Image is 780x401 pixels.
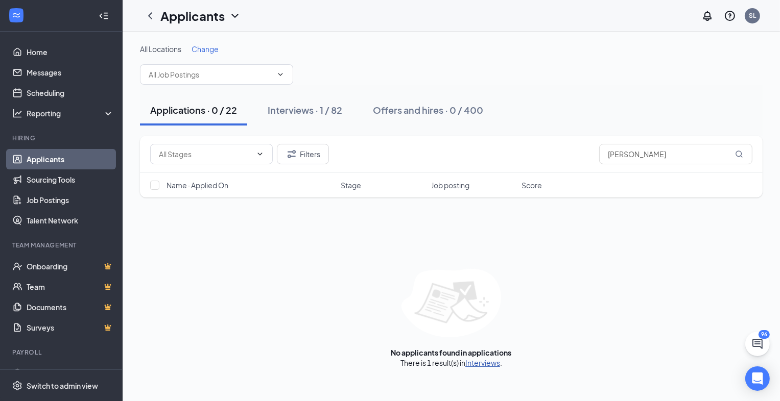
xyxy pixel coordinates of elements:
[268,104,342,116] div: Interviews · 1 / 82
[150,104,237,116] div: Applications · 0 / 22
[27,108,114,118] div: Reporting
[400,358,502,368] div: There is 1 result(s) in .
[391,347,512,358] div: No applicants found in applications
[276,70,285,79] svg: ChevronDown
[12,134,112,142] div: Hiring
[745,366,770,391] div: Open Intercom Messenger
[27,210,114,231] a: Talent Network
[27,169,114,190] a: Sourcing Tools
[12,108,22,118] svg: Analysis
[522,180,542,190] span: Score
[401,269,501,337] img: empty-state
[431,180,469,190] span: Job posting
[140,44,181,54] span: All Locations
[27,190,114,210] a: Job Postings
[27,381,98,391] div: Switch to admin view
[159,148,252,160] input: All Stages
[229,10,241,22] svg: ChevronDown
[27,83,114,103] a: Scheduling
[373,104,483,116] div: Offers and hires · 0 / 400
[144,10,156,22] svg: ChevronLeft
[465,358,500,367] a: Interviews
[11,10,21,20] svg: WorkstreamLogo
[27,277,114,297] a: TeamCrown
[286,148,298,160] svg: Filter
[149,69,272,80] input: All Job Postings
[27,42,114,62] a: Home
[12,348,112,357] div: Payroll
[27,149,114,169] a: Applicants
[735,150,743,158] svg: MagnifyingGlass
[12,381,22,391] svg: Settings
[701,10,714,22] svg: Notifications
[27,317,114,338] a: SurveysCrown
[27,297,114,317] a: DocumentsCrown
[12,241,112,249] div: Team Management
[192,44,219,54] span: Change
[599,144,752,164] input: Search in applications
[27,256,114,277] a: OnboardingCrown
[341,180,362,190] span: Stage
[256,150,264,158] svg: ChevronDown
[27,62,114,83] a: Messages
[724,10,736,22] svg: QuestionInfo
[751,338,764,350] svg: ChatActive
[277,144,329,164] button: Filter Filters
[167,180,228,190] span: Name · Applied On
[759,330,770,339] div: 96
[27,363,114,384] a: PayrollCrown
[749,11,756,20] div: SL
[160,7,225,24] h1: Applicants
[745,332,770,356] button: ChatActive
[99,11,109,21] svg: Collapse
